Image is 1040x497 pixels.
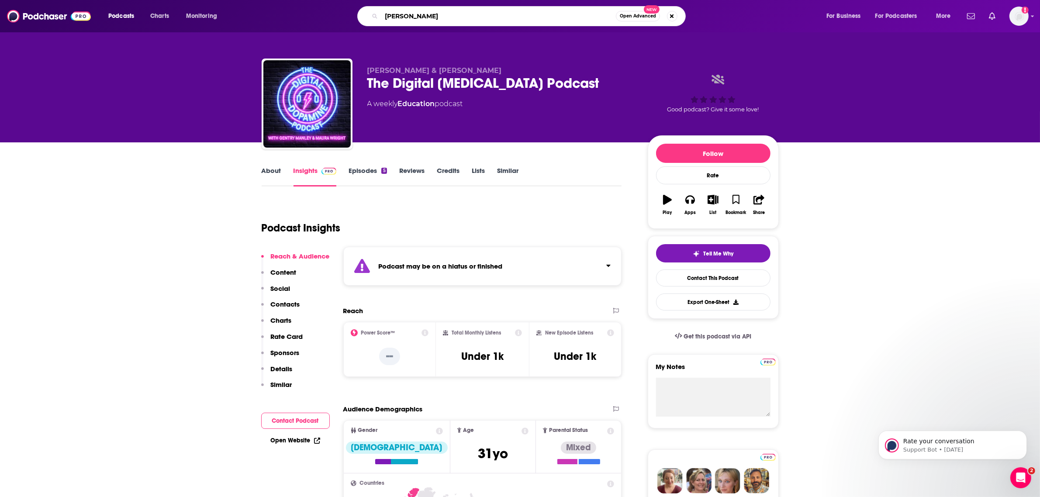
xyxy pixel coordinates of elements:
[360,480,385,486] span: Countries
[102,9,145,23] button: open menu
[656,293,770,311] button: Export One-Sheet
[667,106,759,113] span: Good podcast? Give it some love!
[760,454,776,461] img: Podchaser Pro
[703,250,733,257] span: Tell Me Why
[271,316,292,324] p: Charts
[261,365,293,381] button: Details
[180,9,228,23] button: open menu
[271,284,290,293] p: Social
[262,166,281,186] a: About
[271,300,300,308] p: Contacts
[930,9,962,23] button: open menu
[686,468,712,494] img: Barbara Profile
[367,66,502,75] span: [PERSON_NAME] & [PERSON_NAME]
[271,252,330,260] p: Reach & Audience
[693,250,700,257] img: tell me why sparkle
[261,316,292,332] button: Charts
[261,284,290,300] button: Social
[321,168,337,175] img: Podchaser Pro
[644,5,660,14] span: New
[263,60,351,148] img: The Digital Dopamine Podcast
[656,244,770,262] button: tell me why sparkleTell Me Why
[657,468,683,494] img: Sydney Profile
[358,428,378,433] span: Gender
[760,452,776,461] a: Pro website
[656,144,770,163] button: Follow
[545,330,593,336] h2: New Episode Listens
[620,14,656,18] span: Open Advanced
[616,11,660,21] button: Open AdvancedNew
[294,166,337,186] a: InsightsPodchaser Pro
[656,362,770,378] label: My Notes
[346,442,448,454] div: [DEMOGRAPHIC_DATA]
[1009,7,1029,26] button: Show profile menu
[870,9,930,23] button: open menu
[343,307,363,315] h2: Reach
[261,349,300,365] button: Sponsors
[343,247,622,286] section: Click to expand status details
[452,330,501,336] h2: Total Monthly Listens
[271,365,293,373] p: Details
[379,348,400,365] p: --
[261,380,292,397] button: Similar
[1009,7,1029,26] img: User Profile
[1028,467,1035,474] span: 2
[1010,467,1031,488] iframe: Intercom live chat
[656,189,679,221] button: Play
[186,10,217,22] span: Monitoring
[366,6,694,26] div: Search podcasts, credits, & more...
[710,210,717,215] div: List
[145,9,174,23] a: Charts
[684,210,696,215] div: Apps
[744,468,769,494] img: Jon Profile
[271,349,300,357] p: Sponsors
[399,166,425,186] a: Reviews
[271,437,320,444] a: Open Website
[760,357,776,366] a: Pro website
[261,252,330,268] button: Reach & Audience
[820,9,872,23] button: open menu
[262,221,341,235] h1: Podcast Insights
[361,330,395,336] h2: Power Score™
[753,210,765,215] div: Share
[150,10,169,22] span: Charts
[656,269,770,286] a: Contact This Podcast
[461,350,504,363] h3: Under 1k
[463,428,474,433] span: Age
[865,412,1040,473] iframe: Intercom notifications message
[343,405,423,413] h2: Audience Demographics
[349,166,387,186] a: Episodes5
[684,333,751,340] span: Get this podcast via API
[7,8,91,24] img: Podchaser - Follow, Share and Rate Podcasts
[648,66,779,121] div: Good podcast? Give it some love!
[663,210,672,215] div: Play
[875,10,917,22] span: For Podcasters
[437,166,460,186] a: Credits
[271,380,292,389] p: Similar
[726,210,746,215] div: Bookmark
[826,10,861,22] span: For Business
[561,442,596,454] div: Mixed
[725,189,747,221] button: Bookmark
[715,468,740,494] img: Jules Profile
[367,99,463,109] div: A weekly podcast
[760,359,776,366] img: Podchaser Pro
[478,445,508,462] span: 31 yo
[261,268,297,284] button: Content
[1009,7,1029,26] span: Logged in as AlkaNara
[679,189,701,221] button: Apps
[936,10,951,22] span: More
[381,168,387,174] div: 5
[261,300,300,316] button: Contacts
[668,326,759,347] a: Get this podcast via API
[497,166,518,186] a: Similar
[701,189,724,221] button: List
[271,332,303,341] p: Rate Card
[554,350,597,363] h3: Under 1k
